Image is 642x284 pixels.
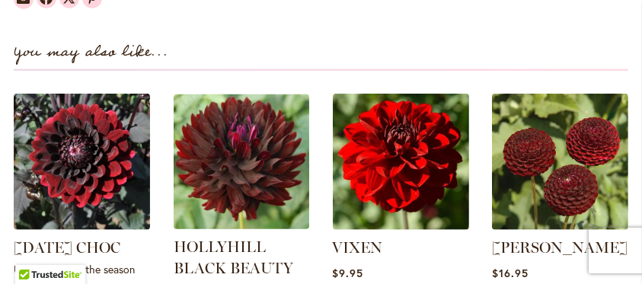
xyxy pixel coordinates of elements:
a: VIXEN [333,219,469,233]
a: CROSSFIELD EBONY [492,219,628,233]
a: HOLLYHILL BLACK BEAUTY [174,218,308,232]
strong: You may also like... [14,40,168,65]
a: [DATE] CHOC [14,238,120,257]
img: CROSSFIELD EBONY [492,94,628,230]
a: KARMA CHOC [14,219,150,233]
p: Unavailable for the season [14,262,150,276]
img: HOLLYHILL BLACK BEAUTY [171,91,312,232]
span: $9.95 [333,266,363,280]
iframe: Launch Accessibility Center [11,230,54,273]
a: VIXEN [333,238,383,257]
img: VIXEN [333,94,469,230]
span: $16.95 [492,266,529,280]
a: [PERSON_NAME] [492,238,628,257]
img: KARMA CHOC [14,94,150,230]
a: HOLLYHILL BLACK BEAUTY [174,238,293,277]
